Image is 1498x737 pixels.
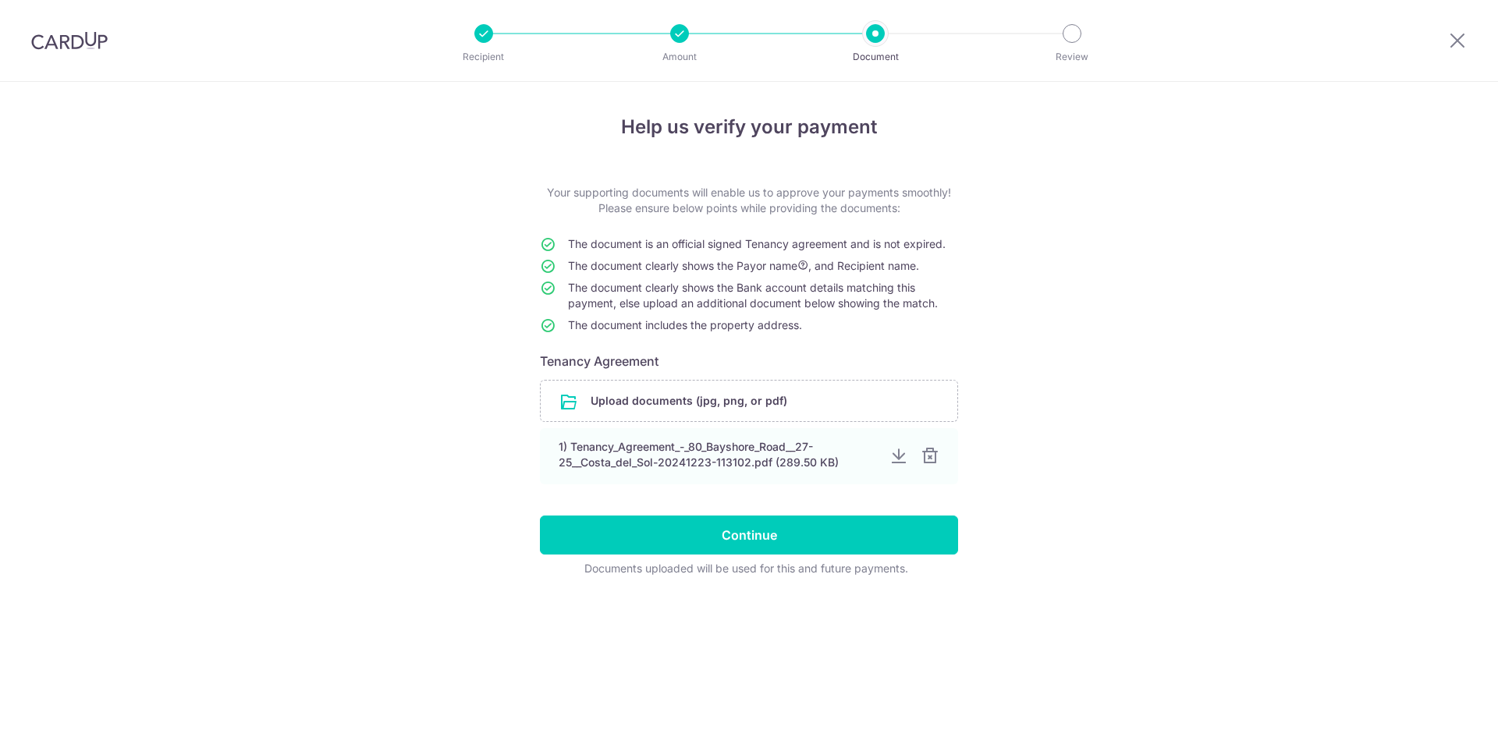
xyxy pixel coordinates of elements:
[540,352,958,370] h6: Tenancy Agreement
[568,281,938,310] span: The document clearly shows the Bank account details matching this payment, else upload an additio...
[540,380,958,422] div: Upload documents (jpg, png, or pdf)
[540,561,952,576] div: Documents uploaded will be used for this and future payments.
[540,516,958,555] input: Continue
[1398,690,1482,729] iframe: Opens a widget where you can find more information
[31,31,108,50] img: CardUp
[568,259,919,272] span: The document clearly shows the Payor name , and Recipient name.
[568,237,946,250] span: The document is an official signed Tenancy agreement and is not expired.
[559,439,877,470] div: 1) Tenancy_Agreement_-_80_Bayshore_Road__27-25__Costa_del_Sol-20241223-113102.pdf (289.50 KB)
[540,185,958,216] p: Your supporting documents will enable us to approve your payments smoothly! Please ensure below p...
[426,49,541,65] p: Recipient
[540,113,958,141] h4: Help us verify your payment
[818,49,933,65] p: Document
[622,49,737,65] p: Amount
[568,318,802,331] span: The document includes the property address.
[1014,49,1130,65] p: Review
